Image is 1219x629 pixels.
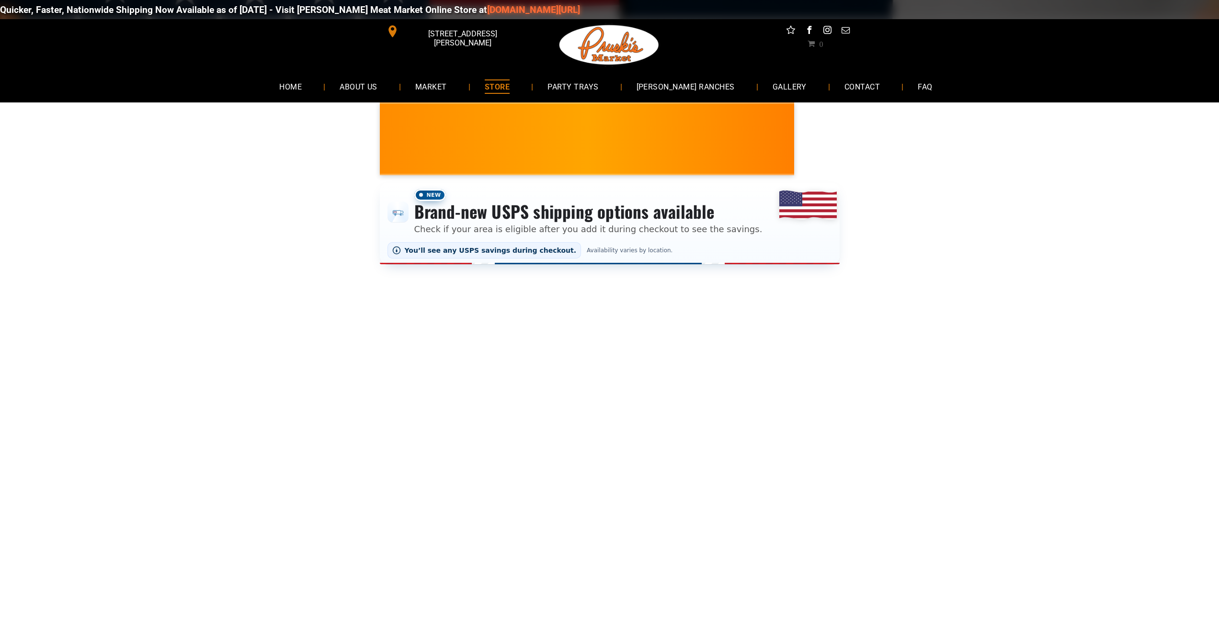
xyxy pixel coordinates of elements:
[585,247,674,254] span: Availability varies by location.
[830,74,894,99] a: CONTACT
[533,74,613,99] a: PARTY TRAYS
[405,247,577,254] span: You’ll see any USPS savings during checkout.
[325,74,392,99] a: ABOUT US
[821,24,833,39] a: instagram
[400,24,524,52] span: [STREET_ADDRESS][PERSON_NAME]
[401,74,461,99] a: MARKET
[622,74,749,99] a: [PERSON_NAME] RANCHES
[414,189,446,201] span: New
[414,201,763,222] h3: Brand-new USPS shipping options available
[667,146,855,161] span: [PERSON_NAME] MARKET
[470,74,524,99] a: STORE
[819,40,823,47] span: 0
[380,24,526,39] a: [STREET_ADDRESS][PERSON_NAME]
[803,24,815,39] a: facebook
[265,74,316,99] a: HOME
[558,19,661,71] img: Pruski-s+Market+HQ+Logo2-1920w.png
[758,74,821,99] a: GALLERY
[785,24,797,39] a: Social network
[839,24,852,39] a: email
[380,183,840,264] div: Shipping options announcement
[414,223,763,236] p: Check if your area is eligible after you add it during checkout to see the savings.
[395,4,488,15] a: [DOMAIN_NAME][URL]
[903,74,946,99] a: FAQ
